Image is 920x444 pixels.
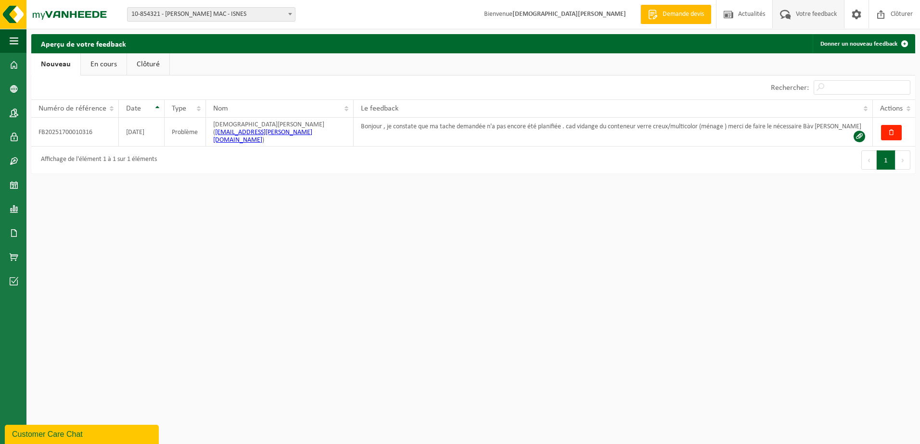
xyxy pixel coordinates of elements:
[213,105,228,112] span: Nom
[172,105,186,112] span: Type
[5,423,161,444] iframe: chat widget
[880,105,903,112] span: Actions
[127,7,295,22] span: 10-854321 - ELIA CRÉALYS MAC - ISNES
[361,105,398,112] span: Le feedback
[119,118,165,147] td: [DATE]
[127,53,169,75] a: Clôturé
[877,150,895,170] button: 1
[512,11,626,18] strong: [DEMOGRAPHIC_DATA][PERSON_NAME]
[31,53,80,75] a: Nouveau
[31,34,136,53] h2: Aperçu de votre feedback
[36,151,157,169] div: Affichage de l'élément 1 à 1 sur 1 éléments
[813,34,914,53] a: Donner un nouveau feedback
[861,150,877,170] button: Previous
[31,118,119,147] td: FB20251700010316
[354,118,872,147] td: Bonjour , je constate que ma tache demandée n'a pas encore été planifiée . cad vidange du contene...
[771,84,809,92] label: Rechercher:
[206,118,354,147] td: [DEMOGRAPHIC_DATA][PERSON_NAME] ( )
[165,118,206,147] td: Problème
[128,8,295,21] span: 10-854321 - ELIA CRÉALYS MAC - ISNES
[895,150,910,170] button: Next
[660,10,706,19] span: Demande devis
[213,129,312,144] a: [EMAIL_ADDRESS][PERSON_NAME][DOMAIN_NAME]
[38,105,106,112] span: Numéro de référence
[126,105,141,112] span: Date
[81,53,127,75] a: En cours
[640,5,711,24] a: Demande devis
